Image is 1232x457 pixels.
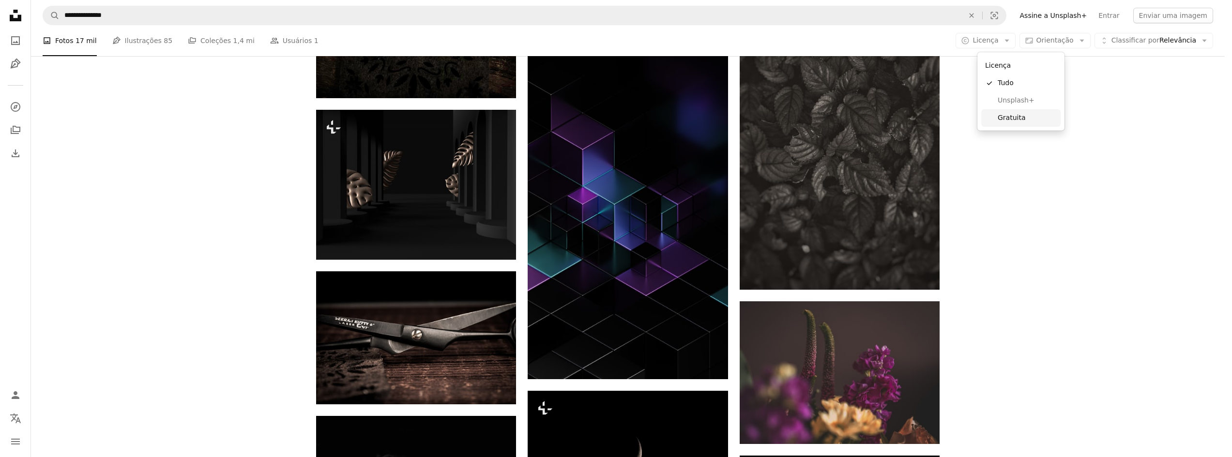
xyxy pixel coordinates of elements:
[956,33,1015,48] button: Licença
[1019,33,1091,48] button: Orientação
[998,96,1057,105] span: Unsplash+
[981,56,1061,74] div: Licença
[998,78,1057,88] span: Tudo
[998,113,1057,123] span: Gratuita
[973,36,998,44] span: Licença
[977,52,1065,131] div: Licença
